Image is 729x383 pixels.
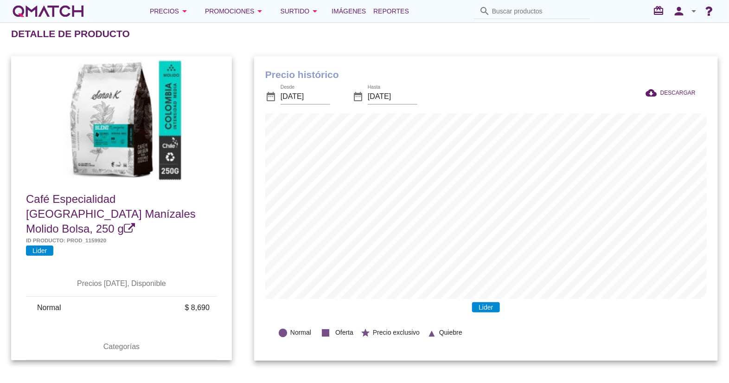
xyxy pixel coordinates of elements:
input: Hasta [368,89,417,104]
div: Precios [150,6,190,17]
input: Buscar productos [492,4,585,19]
i: arrow_drop_down [688,6,699,17]
i: redeem [653,5,668,16]
i: arrow_drop_down [179,6,190,17]
button: DESCARGAR [638,84,703,101]
i: search [479,6,490,17]
span: Café Especialidad [GEOGRAPHIC_DATA] Manízales Molido Bolsa, 250 g [26,193,196,235]
div: Surtido [281,6,321,17]
i: date_range [352,91,364,102]
i: lens [278,328,288,338]
span: Normal [290,328,311,338]
i: arrow_drop_down [309,6,320,17]
h5: Id producto: prod_1159920 [26,236,217,244]
th: Precios [DATE], Disponible [26,271,217,297]
i: arrow_drop_down [255,6,266,17]
button: Precios [142,2,198,20]
h1: Precio histórico [265,67,707,82]
th: Categorías [26,334,217,360]
i: star [360,328,371,338]
i: ▲ [427,326,437,337]
a: Reportes [370,2,413,20]
button: Promociones [198,2,273,20]
div: Promociones [205,6,266,17]
a: white-qmatch-logo [11,2,85,20]
i: stop [318,325,333,340]
span: Imágenes [332,6,366,17]
span: Quiebre [439,328,462,338]
a: Imágenes [328,2,370,20]
span: Oferta [335,328,353,338]
span: Lider [472,302,499,312]
span: Lider [26,246,53,256]
i: cloud_download [646,87,660,98]
button: Surtido [273,2,328,20]
span: Reportes [373,6,409,17]
td: Normal [26,297,125,319]
span: DESCARGAR [660,89,696,97]
i: date_range [265,91,276,102]
i: person [670,5,688,18]
input: Desde [281,89,330,104]
span: Precio exclusivo [373,328,420,338]
td: $ 8,690 [125,297,217,319]
h2: Detalle de producto [11,26,130,41]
